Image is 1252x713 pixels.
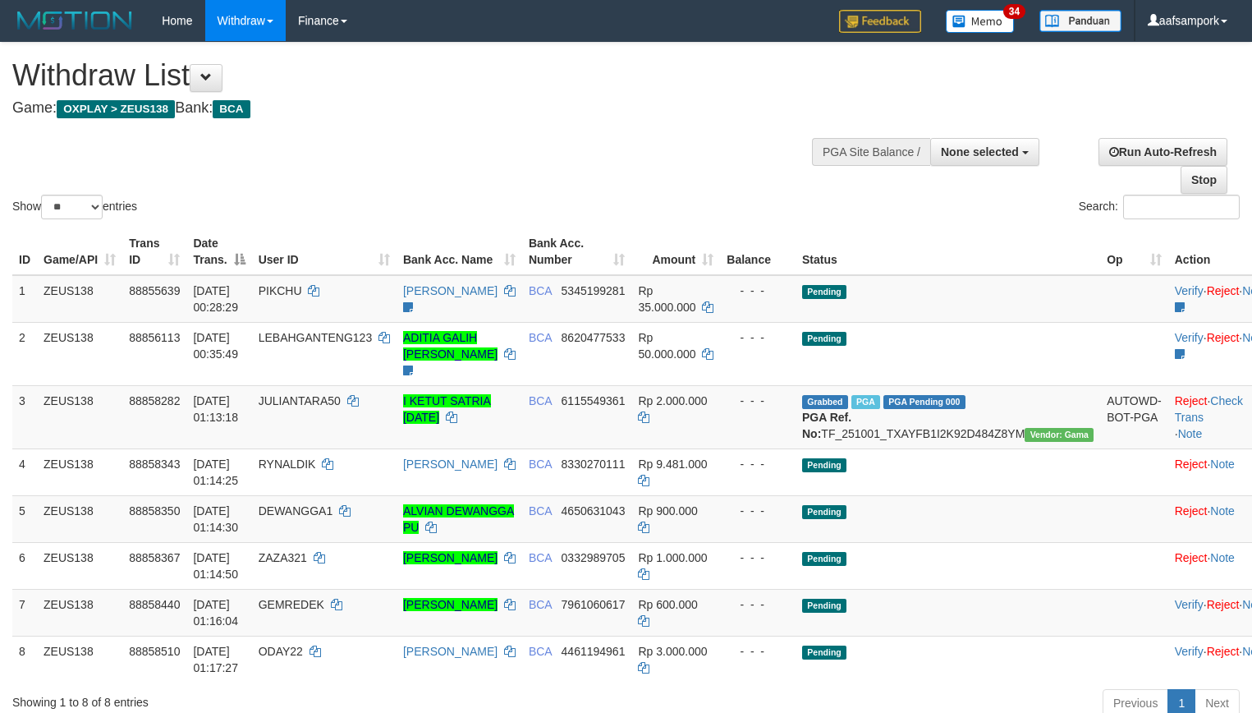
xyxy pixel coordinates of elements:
[12,495,37,542] td: 5
[727,550,789,566] div: - - -
[129,331,180,344] span: 88856113
[259,504,333,517] span: DEWANGGA1
[259,598,324,611] span: GEMREDEK
[851,395,880,409] span: Marked by aaftanly
[403,598,498,611] a: [PERSON_NAME]
[1025,428,1094,442] span: Vendor URL: https://trx31.1velocity.biz
[12,100,819,117] h4: Game: Bank:
[129,394,180,407] span: 88858282
[941,145,1019,159] span: None selected
[259,551,307,564] span: ZAZA321
[638,645,707,658] span: Rp 3.000.000
[727,643,789,660] div: - - -
[562,504,626,517] span: Copy 4650631043 to clipboard
[403,551,498,564] a: [PERSON_NAME]
[259,284,302,297] span: PIKCHU
[1207,284,1240,297] a: Reject
[1175,331,1204,344] a: Verify
[802,552,846,566] span: Pending
[529,645,552,658] span: BCA
[1175,458,1208,471] a: Reject
[529,504,552,517] span: BCA
[12,589,37,636] td: 7
[638,284,695,314] span: Rp 35.000.000
[57,100,175,118] span: OXPLAY > ZEUS138
[1123,195,1240,219] input: Search:
[1207,645,1240,658] a: Reject
[727,456,789,472] div: - - -
[37,385,122,448] td: ZEUS138
[397,228,522,275] th: Bank Acc. Name: activate to sort column ascending
[1175,394,1243,424] a: Check Trans
[259,645,303,658] span: ODAY22
[193,458,238,487] span: [DATE] 01:14:25
[529,284,552,297] span: BCA
[129,645,180,658] span: 88858510
[720,228,796,275] th: Balance
[529,551,552,564] span: BCA
[252,228,397,275] th: User ID: activate to sort column ascending
[193,551,238,581] span: [DATE] 01:14:50
[562,394,626,407] span: Copy 6115549361 to clipboard
[802,395,848,409] span: Grabbed
[1210,458,1235,471] a: Note
[562,458,626,471] span: Copy 8330270111 to clipboard
[37,542,122,589] td: ZEUS138
[259,458,316,471] span: RYNALDIK
[37,495,122,542] td: ZEUS138
[12,275,37,323] td: 1
[12,542,37,589] td: 6
[403,458,498,471] a: [PERSON_NAME]
[1178,427,1203,440] a: Note
[1175,598,1204,611] a: Verify
[37,448,122,495] td: ZEUS138
[796,385,1100,448] td: TF_251001_TXAYFB1I2K92D484Z8YM
[1175,645,1204,658] a: Verify
[403,645,498,658] a: [PERSON_NAME]
[193,331,238,361] span: [DATE] 00:35:49
[638,504,697,517] span: Rp 900.000
[1175,504,1208,517] a: Reject
[1210,551,1235,564] a: Note
[1100,228,1168,275] th: Op: activate to sort column ascending
[562,551,626,564] span: Copy 0332989705 to clipboard
[37,322,122,385] td: ZEUS138
[213,100,250,118] span: BCA
[1175,394,1208,407] a: Reject
[12,636,37,683] td: 8
[37,275,122,323] td: ZEUS138
[638,458,707,471] span: Rp 9.481.000
[638,598,697,611] span: Rp 600.000
[1181,166,1227,194] a: Stop
[796,228,1100,275] th: Status
[946,10,1015,33] img: Button%20Memo.svg
[529,394,552,407] span: BCA
[186,228,251,275] th: Date Trans.: activate to sort column descending
[1207,598,1240,611] a: Reject
[812,138,930,166] div: PGA Site Balance /
[1175,551,1208,564] a: Reject
[802,646,846,660] span: Pending
[1100,385,1168,448] td: AUTOWD-BOT-PGA
[403,504,514,534] a: ALVIAN DEWANGGA PU
[638,394,707,407] span: Rp 2.000.000
[259,394,341,407] span: JULIANTARA50
[122,228,186,275] th: Trans ID: activate to sort column ascending
[1079,195,1240,219] label: Search:
[638,551,707,564] span: Rp 1.000.000
[403,284,498,297] a: [PERSON_NAME]
[37,228,122,275] th: Game/API: activate to sort column ascending
[930,138,1039,166] button: None selected
[37,636,122,683] td: ZEUS138
[562,645,626,658] span: Copy 4461194961 to clipboard
[403,331,498,361] a: ADITIA GALIH [PERSON_NAME]
[12,688,509,711] div: Showing 1 to 8 of 8 entries
[802,411,851,440] b: PGA Ref. No:
[802,599,846,613] span: Pending
[12,8,137,33] img: MOTION_logo.png
[802,332,846,346] span: Pending
[129,551,180,564] span: 88858367
[529,598,552,611] span: BCA
[37,589,122,636] td: ZEUS138
[129,284,180,297] span: 88855639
